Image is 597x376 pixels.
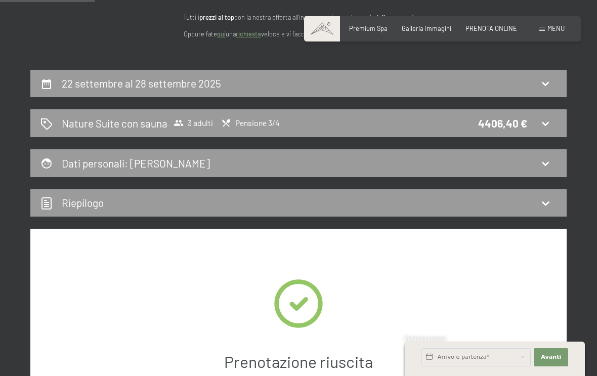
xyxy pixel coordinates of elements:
button: Avanti [534,348,568,366]
span: Pensione 3/4 [221,118,280,128]
h1: Prenotazione riuscita [147,350,450,373]
h2: Nature Suite con sauna [62,116,167,131]
p: Oppure fate una veloce e vi facciamo subito la offerta piacevole. Grazie [96,29,501,39]
h2: Dati personali : [PERSON_NAME] [62,157,210,170]
span: Menu [547,24,565,32]
a: PRENOTA ONLINE [465,24,517,32]
a: Galleria immagini [402,24,451,32]
p: Tutti i con la nostra offerta all'incusive e vi garantiamo il ! [96,12,501,22]
span: Richiesta express [405,336,446,342]
h2: Riepilogo [62,196,104,209]
div: 4406,40 € [478,116,527,131]
strong: miglior prezzo [371,13,412,21]
span: 3 adulti [174,118,213,128]
strong: prezzi al top [199,13,234,21]
a: quì [217,30,226,38]
h2: 22 settembre al 28 settembre 2025 [62,77,221,90]
span: Avanti [541,353,561,361]
a: Premium Spa [349,24,388,32]
a: richiesta [236,30,261,38]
